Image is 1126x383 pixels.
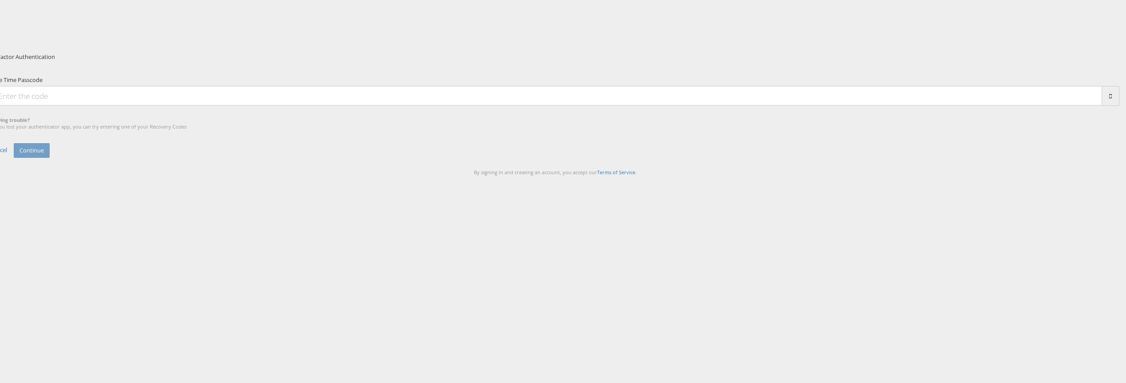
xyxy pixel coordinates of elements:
a: Terms of Service [597,169,635,176]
